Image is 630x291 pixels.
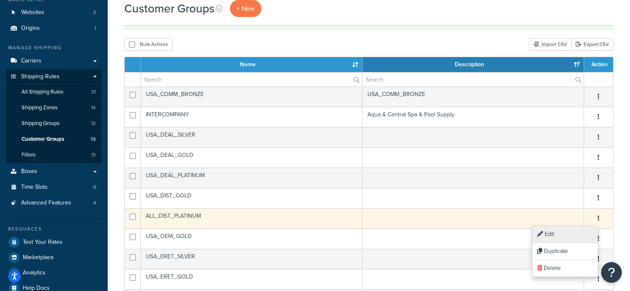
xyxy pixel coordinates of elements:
[362,57,584,72] th: Description: activate to sort column ascending
[6,195,101,211] li: Advanced Features
[91,104,96,111] span: 14
[6,164,101,179] a: Boxes
[237,4,255,13] span: + New
[141,269,362,289] td: USA_ERET_GOLD
[141,57,362,72] th: Name: activate to sort column ascending
[6,180,101,195] li: Time Slots
[6,250,101,265] a: Marketplace
[6,180,101,195] a: Time Slots 0
[532,226,598,243] a: Edit
[23,239,63,246] span: Test Your Rates
[141,127,362,147] td: USA_DEAL_SILVER
[584,57,613,72] th: Action
[6,44,101,51] div: Manage Shipping
[6,132,101,147] a: Customer Groups 13
[22,104,58,111] span: Shipping Zones
[141,188,362,208] td: USA_DIST_GOLD
[6,147,101,163] a: Filters 13
[93,9,96,16] span: 2
[21,25,40,32] span: Origins
[141,168,362,188] td: USA_DEAL_PLATINUM
[571,38,613,51] a: Export CSV
[532,260,598,277] a: Delete
[6,235,101,250] a: Test Your Rates
[6,226,101,233] div: Resources
[362,72,584,87] input: Search
[22,136,64,143] span: Customer Groups
[6,69,101,164] li: Shipping Rules
[6,195,101,211] a: Advanced Features 4
[532,243,598,260] a: Duplicate
[6,53,101,69] a: Carriers
[21,200,71,207] span: Advanced Features
[529,38,571,51] div: Import CSV
[21,9,44,16] span: Websites
[21,58,41,65] span: Carriers
[21,184,48,191] span: Time Slots
[91,120,96,127] span: 12
[93,200,96,207] span: 4
[6,84,101,100] li: All Shipping Rules
[141,147,362,168] td: USA_DEAL_GOLD
[124,38,173,51] button: Bulk Actions
[601,262,622,283] button: Open Resource Center
[6,132,101,147] li: Customer Groups
[141,72,362,87] input: Search
[23,254,54,261] span: Marketplace
[91,152,96,159] span: 13
[6,265,101,280] a: Analytics
[141,228,362,249] td: USA_OEM_GOLD
[93,184,96,191] span: 0
[141,87,362,107] td: USA_COMM_BRONZE
[6,116,101,131] a: Shipping Groups 12
[124,0,215,17] h1: Customer Groups
[141,107,362,127] td: INTERCOMPANY
[22,120,60,127] span: Shipping Groups
[91,89,96,96] span: 31
[6,84,101,100] a: All Shipping Rules 31
[6,21,101,36] li: Origins
[362,107,584,127] td: Aqua & Central Spa & Pool Supply
[6,69,101,84] a: Shipping Rules
[21,73,60,80] span: Shipping Rules
[6,5,101,20] li: Websites
[23,269,46,277] span: Analytics
[22,89,63,96] span: All Shipping Rules
[6,116,101,131] li: Shipping Groups
[6,5,101,20] a: Websites 2
[6,100,101,115] li: Shipping Zones
[22,152,36,159] span: Filters
[6,100,101,115] a: Shipping Zones 14
[94,25,96,32] span: 1
[141,249,362,269] td: USA_ERET_SILVER
[6,147,101,163] li: Filters
[91,136,96,143] span: 13
[141,208,362,228] td: ALL_DIST_PLATINUM
[6,21,101,36] a: Origins 1
[362,87,584,107] td: USA_COMM_BRONZE
[21,168,37,175] span: Boxes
